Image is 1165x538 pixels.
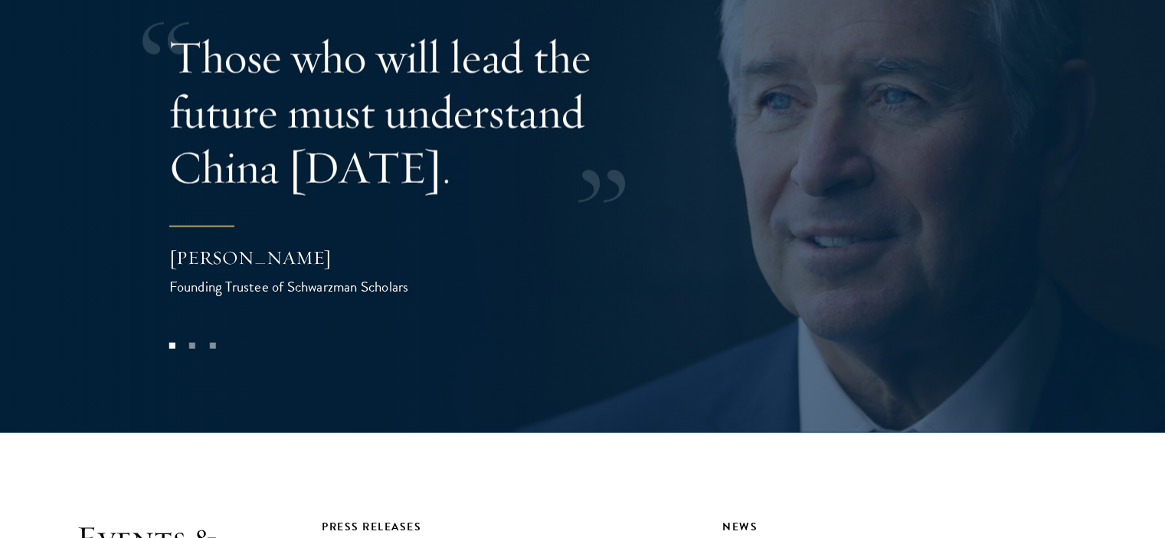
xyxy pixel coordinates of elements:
[722,517,1088,536] div: News
[162,336,182,356] button: 1 of 3
[202,336,222,356] button: 3 of 3
[169,30,667,195] p: Those who will lead the future must understand China [DATE].
[169,276,476,298] div: Founding Trustee of Schwarzman Scholars
[322,517,688,536] div: Press Releases
[169,245,476,271] div: [PERSON_NAME]
[182,336,202,356] button: 2 of 3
